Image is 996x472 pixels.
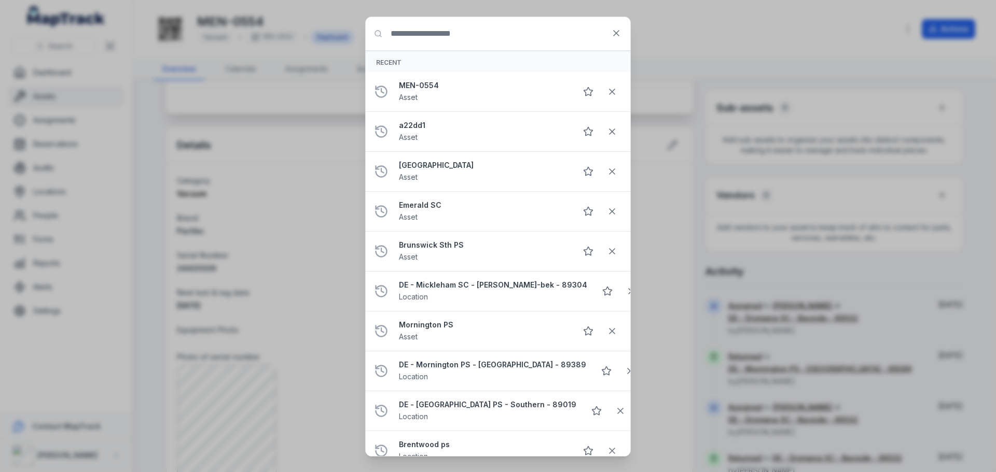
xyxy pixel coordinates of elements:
span: Recent [376,59,402,66]
strong: Brunswick Sth PS [399,240,568,250]
a: Mornington PSAsset [399,320,568,342]
span: Asset [399,173,418,181]
span: Location [399,292,428,301]
span: Location [399,452,428,461]
strong: Emerald SC [399,200,568,210]
a: DE - Mornington PS - [GEOGRAPHIC_DATA] - 89389Location [399,360,586,382]
span: Asset [399,212,418,221]
span: Asset [399,133,418,141]
span: Location [399,372,428,381]
span: Asset [399,93,418,102]
strong: a22dd1 [399,120,568,131]
a: DE - [GEOGRAPHIC_DATA] PS - Southern - 89019Location [399,399,576,422]
a: Brentwood psLocation [399,439,568,462]
a: a22dd1Asset [399,120,568,143]
span: Asset [399,332,418,341]
strong: DE - Mickleham SC - [PERSON_NAME]-bek - 89304 [399,280,587,290]
span: Asset [399,252,418,261]
strong: MEN-0554 [399,80,568,91]
strong: Brentwood ps [399,439,568,450]
strong: [GEOGRAPHIC_DATA] [399,160,568,170]
strong: DE - [GEOGRAPHIC_DATA] PS - Southern - 89019 [399,399,576,410]
a: Brunswick Sth PSAsset [399,240,568,263]
strong: Mornington PS [399,320,568,330]
a: [GEOGRAPHIC_DATA]Asset [399,160,568,183]
span: Location [399,412,428,421]
a: MEN-0554Asset [399,80,568,103]
a: Emerald SCAsset [399,200,568,223]
a: DE - Mickleham SC - [PERSON_NAME]-bek - 89304Location [399,280,587,303]
strong: DE - Mornington PS - [GEOGRAPHIC_DATA] - 89389 [399,360,586,370]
